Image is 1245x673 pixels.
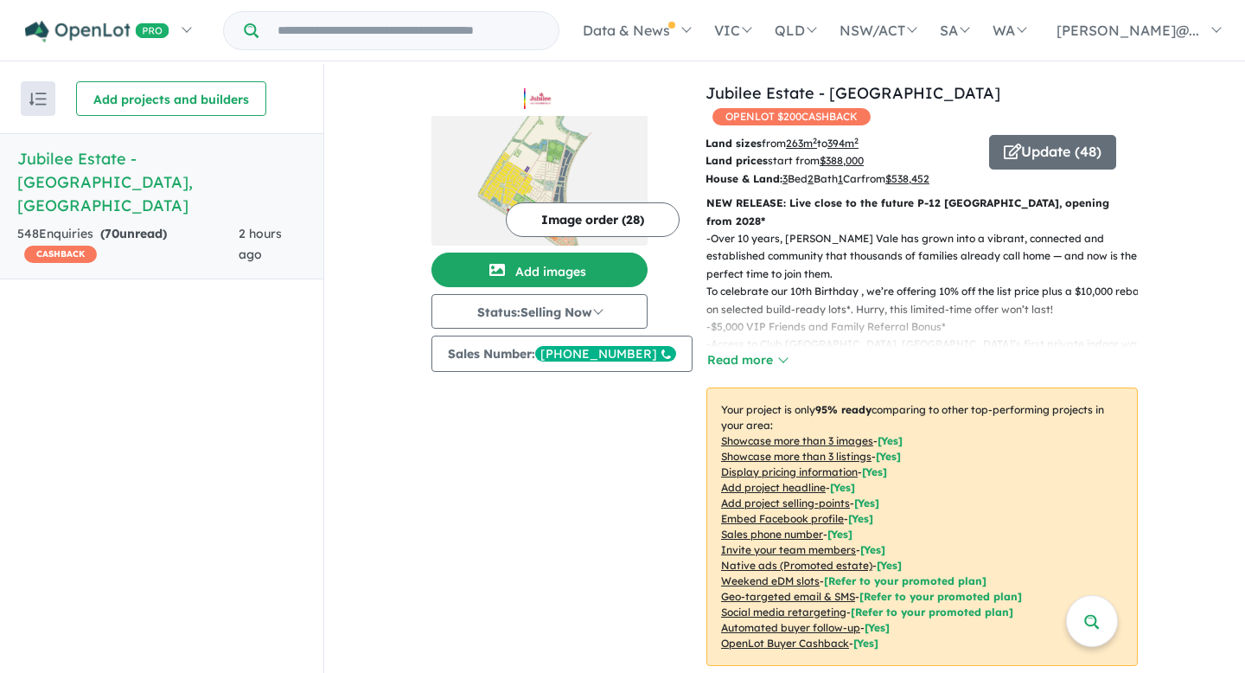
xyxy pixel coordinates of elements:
[17,224,239,266] div: 548 Enquir ies
[859,590,1022,603] span: [Refer to your promoted plan]
[851,606,1013,619] span: [Refer to your promoted plan]
[721,450,871,463] u: Showcase more than 3 listings
[705,152,976,170] p: start from
[721,528,823,541] u: Sales phone number
[29,93,47,106] img: sort.svg
[854,136,859,145] sup: 2
[705,172,782,185] b: House & Land:
[721,434,873,447] u: Showcase more than 3 images
[848,512,873,525] span: [ Yes ]
[827,137,859,150] u: 394 m
[100,226,167,241] strong: ( unread)
[535,346,676,362] div: [PHONE_NUMBER]
[431,116,648,246] img: Jubilee Estate - Wyndham Vale
[808,172,814,185] u: 2
[105,226,119,241] span: 70
[827,528,852,541] span: [ Yes ]
[721,590,855,603] u: Geo-targeted email & SMS
[76,81,266,116] button: Add projects and builders
[885,172,929,185] u: $ 538,452
[721,559,872,572] u: Native ads (Promoted estate)
[853,637,878,650] span: [Yes]
[431,294,648,329] button: Status:Selling Now
[862,465,887,478] span: [ Yes ]
[1057,22,1199,39] span: [PERSON_NAME]@...
[838,172,843,185] u: 1
[860,543,885,556] span: [ Yes ]
[817,137,859,150] span: to
[721,512,844,525] u: Embed Facebook profile
[506,202,680,237] button: Image order (28)
[706,388,1138,666] p: Your project is only comparing to other top-performing projects in your area: - - - - - - - - - -...
[262,12,555,49] input: Try estate name, suburb, builder or developer
[438,88,641,109] img: Jubilee Estate - Wyndham Vale Logo
[705,154,768,167] b: Land prices
[706,195,1138,230] p: NEW RELEASE: Live close to the future P-12 [GEOGRAPHIC_DATA], opening from 2028*
[854,497,879,510] span: [ Yes ]
[431,81,648,246] a: Jubilee Estate - Wyndham Vale LogoJubilee Estate - Wyndham Vale
[813,136,817,145] sup: 2
[705,170,976,188] p: Bed Bath Car from
[721,621,860,634] u: Automated buyer follow-up
[17,147,306,217] h5: Jubilee Estate - [GEOGRAPHIC_DATA] , [GEOGRAPHIC_DATA]
[705,137,762,150] b: Land sizes
[25,21,169,42] img: Openlot PRO Logo White
[239,226,282,262] span: 2 hours ago
[876,450,901,463] span: [ Yes ]
[721,637,849,650] u: OpenLot Buyer Cashback
[815,403,871,416] b: 95 % ready
[878,434,903,447] span: [ Yes ]
[782,172,788,185] u: 3
[865,621,890,634] span: [Yes]
[706,350,788,370] button: Read more
[721,543,856,556] u: Invite your team members
[721,465,858,478] u: Display pricing information
[824,574,986,587] span: [Refer to your promoted plan]
[877,559,902,572] span: [Yes]
[989,135,1116,170] button: Update (48)
[431,253,648,287] button: Add images
[786,137,817,150] u: 263 m
[820,154,864,167] u: $ 388,000
[705,135,976,152] p: from
[712,108,871,125] span: OPENLOT $ 200 CASHBACK
[830,481,855,494] span: [ Yes ]
[431,336,693,372] button: Sales Number:[PHONE_NUMBER]
[706,336,1152,388] p: - Access to Club [GEOGRAPHIC_DATA], [GEOGRAPHIC_DATA]’s first private indoor water park which fea...
[721,574,820,587] u: Weekend eDM slots
[24,246,97,263] span: CASHBACK
[721,481,826,494] u: Add project headline
[705,83,1000,103] a: Jubilee Estate - [GEOGRAPHIC_DATA]
[706,318,1152,336] p: - $5,000 VIP Friends and Family Referral Bonus*
[706,230,1152,318] p: - Over 10 years, [PERSON_NAME] Vale has grown into a vibrant, connected and established community...
[721,497,850,510] u: Add project selling-points
[721,606,846,619] u: Social media retargeting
